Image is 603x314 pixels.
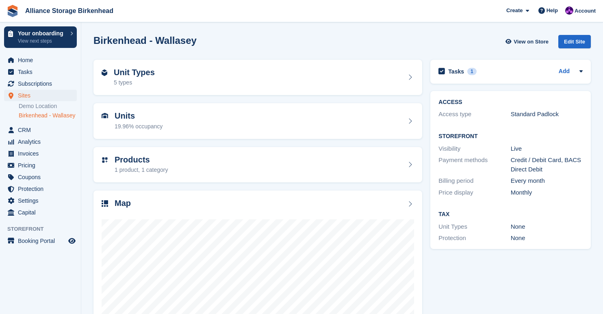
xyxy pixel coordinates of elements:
a: menu [4,66,77,78]
div: Visibility [438,144,510,154]
h2: Birkenhead - Wallasey [93,35,197,46]
a: Demo Location [19,102,77,110]
span: Capital [18,207,67,218]
span: Pricing [18,160,67,171]
a: menu [4,54,77,66]
img: map-icn-33ee37083ee616e46c38cad1a60f524a97daa1e2b2c8c0bc3eb3415660979fc1.svg [102,200,108,207]
a: menu [4,124,77,136]
a: Alliance Storage Birkenhead [22,4,117,17]
div: Unit Types [438,222,510,232]
div: Live [511,144,583,154]
div: 1 product, 1 category [115,166,168,174]
a: menu [4,183,77,195]
span: Sites [18,90,67,101]
h2: Map [115,199,131,208]
div: Credit / Debit Card, BACS Direct Debit [511,156,583,174]
a: menu [4,78,77,89]
span: Create [506,6,523,15]
span: Home [18,54,67,66]
span: Subscriptions [18,78,67,89]
a: Your onboarding View next steps [4,26,77,48]
img: unit-icn-7be61d7bf1b0ce9d3e12c5938cc71ed9869f7b940bace4675aadf7bd6d80202e.svg [102,113,108,119]
p: View next steps [18,37,66,45]
a: menu [4,90,77,101]
h2: Storefront [438,133,583,140]
div: 19.96% occupancy [115,122,163,131]
div: None [511,222,583,232]
div: Access type [438,110,510,119]
h2: Tax [438,211,583,218]
span: Coupons [18,171,67,183]
span: Account [575,7,596,15]
span: Analytics [18,136,67,147]
p: Your onboarding [18,30,66,36]
div: None [511,234,583,243]
h2: ACCESS [438,99,583,106]
div: 5 types [114,78,155,87]
div: Standard Padlock [511,110,583,119]
div: Monthly [511,188,583,197]
a: menu [4,171,77,183]
span: CRM [18,124,67,136]
a: menu [4,160,77,171]
a: Edit Site [558,35,591,52]
span: Storefront [7,225,81,233]
span: Invoices [18,148,67,159]
div: Edit Site [558,35,591,48]
img: unit-type-icn-2b2737a686de81e16bb02015468b77c625bbabd49415b5ef34ead5e3b44a266d.svg [102,69,107,76]
div: Payment methods [438,156,510,174]
a: Products 1 product, 1 category [93,147,422,183]
span: Booking Portal [18,235,67,247]
div: 1 [467,68,477,75]
h2: Tasks [448,68,464,75]
a: Preview store [67,236,77,246]
a: menu [4,136,77,147]
img: custom-product-icn-752c56ca05d30b4aa98f6f15887a0e09747e85b44ffffa43cff429088544963d.svg [102,157,108,163]
h2: Units [115,111,163,121]
a: Add [559,67,570,76]
img: Romilly Norton [565,6,573,15]
a: Birkenhead - Wallasey [19,112,77,119]
a: Unit Types 5 types [93,60,422,95]
h2: Unit Types [114,68,155,77]
h2: Products [115,155,168,165]
a: menu [4,207,77,218]
div: Billing period [438,176,510,186]
a: menu [4,195,77,206]
div: Protection [438,234,510,243]
span: View on Store [514,38,549,46]
a: Units 19.96% occupancy [93,103,422,139]
span: Tasks [18,66,67,78]
span: Settings [18,195,67,206]
span: Protection [18,183,67,195]
div: Every month [511,176,583,186]
img: stora-icon-8386f47178a22dfd0bd8f6a31ec36ba5ce8667c1dd55bd0f319d3a0aa187defe.svg [7,5,19,17]
a: View on Store [504,35,552,48]
span: Help [547,6,558,15]
a: menu [4,235,77,247]
a: menu [4,148,77,159]
div: Price display [438,188,510,197]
